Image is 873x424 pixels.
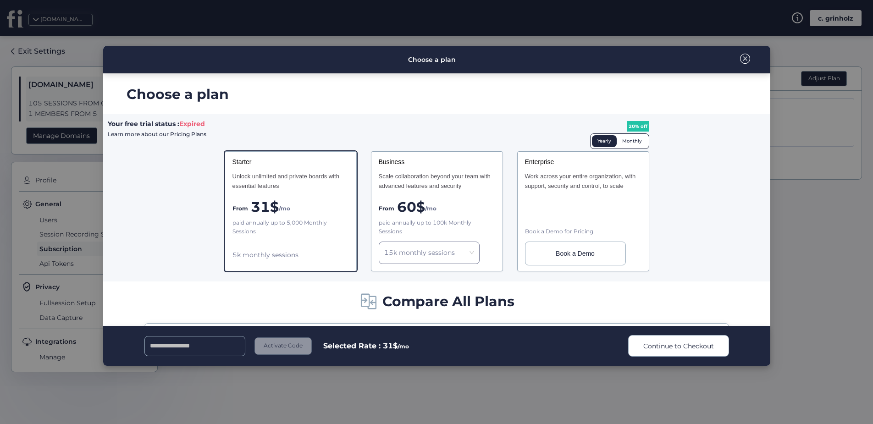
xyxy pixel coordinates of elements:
a: Book a Demo [525,242,641,265]
a: Learn more about our Pricing Plans [108,130,206,138]
div: paid annually up to 100k Monthly Sessions [378,219,495,236]
span: Compare All Plans [382,291,514,312]
div: paid annually up to 5,000 Monthly Sessions [232,219,348,236]
span: Continue to Checkout [643,341,714,351]
div: Business [378,157,495,166]
div: 20% off [626,121,649,132]
div: 5k monthly sessions [232,250,348,260]
div: Yearly [591,135,616,147]
div: Starter [232,157,348,166]
span: From [232,204,248,213]
span: Expired [179,120,205,128]
div: Enterprise [525,157,641,166]
div: Choose a plan [127,83,770,105]
div: Work across your entire organization, with support, security and control, to scale [525,172,641,200]
div: Book a Demo [525,242,625,265]
div: Unlock unlimited and private boards with essential features [232,172,348,191]
span: /mo [278,204,290,213]
div: Your free trial status : [108,119,206,139]
button: Continue to Checkout [628,335,729,357]
span: Learn more about our Pricing Plans [108,131,206,138]
div: Scale collaboration beyond your team with advanced features and security [378,172,495,191]
span: /mo [398,343,409,350]
span: From [378,204,394,213]
div: Monthly [616,135,647,147]
span: Activate Code [264,341,303,350]
span: 60$ [397,196,425,218]
span: 31$ [250,196,278,218]
div: Book a Demo for Pricing [525,227,641,236]
span: /mo [425,204,436,213]
button: Activate Code [254,337,312,355]
nz-select-item: 15k monthly sessions [384,246,474,259]
div: Choose a plan [408,55,455,65]
div: Selected Rate : 31$ [323,340,409,352]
